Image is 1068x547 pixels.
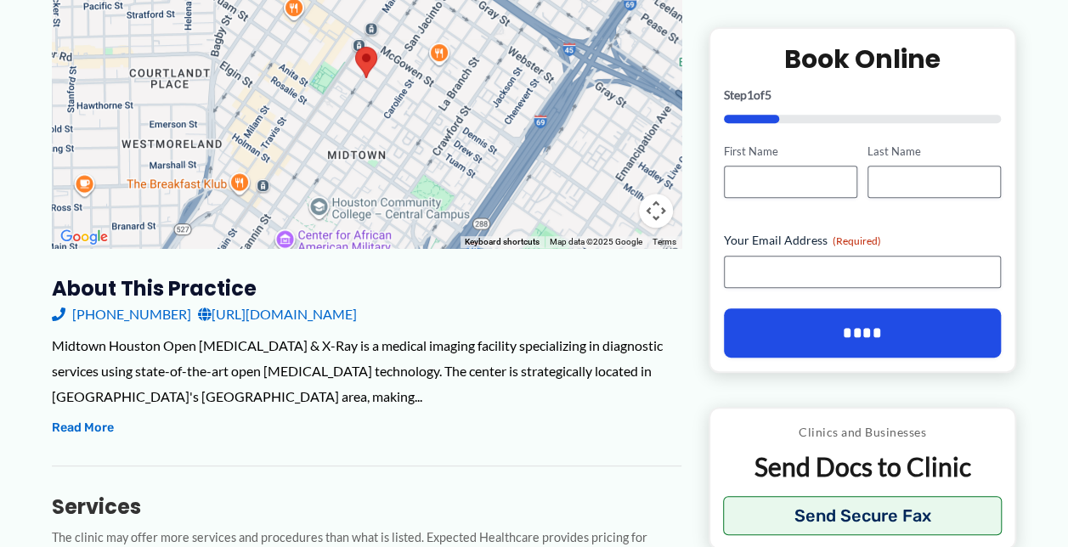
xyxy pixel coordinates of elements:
button: Read More [52,418,114,438]
img: Google [56,226,112,248]
a: Open this area in Google Maps (opens a new window) [56,226,112,248]
span: 1 [747,87,754,102]
label: Your Email Address [724,233,1002,250]
span: (Required) [833,235,881,248]
p: Send Docs to Clinic [723,451,1003,484]
div: Midtown Houston Open [MEDICAL_DATA] & X-Ray is a medical imaging facility specializing in diagnos... [52,333,681,409]
h3: Services [52,493,681,520]
p: Step of [724,89,1002,101]
a: [URL][DOMAIN_NAME] [198,302,357,327]
a: Terms (opens in new tab) [653,237,676,246]
h3: About this practice [52,275,681,302]
button: Send Secure Fax [723,497,1003,536]
p: Clinics and Businesses [723,422,1003,444]
button: Keyboard shortcuts [465,236,540,248]
label: Last Name [867,144,1001,160]
label: First Name [724,144,857,160]
h2: Book Online [724,42,1002,76]
button: Map camera controls [639,194,673,228]
span: 5 [765,87,771,102]
a: [PHONE_NUMBER] [52,302,191,327]
span: Map data ©2025 Google [550,237,642,246]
